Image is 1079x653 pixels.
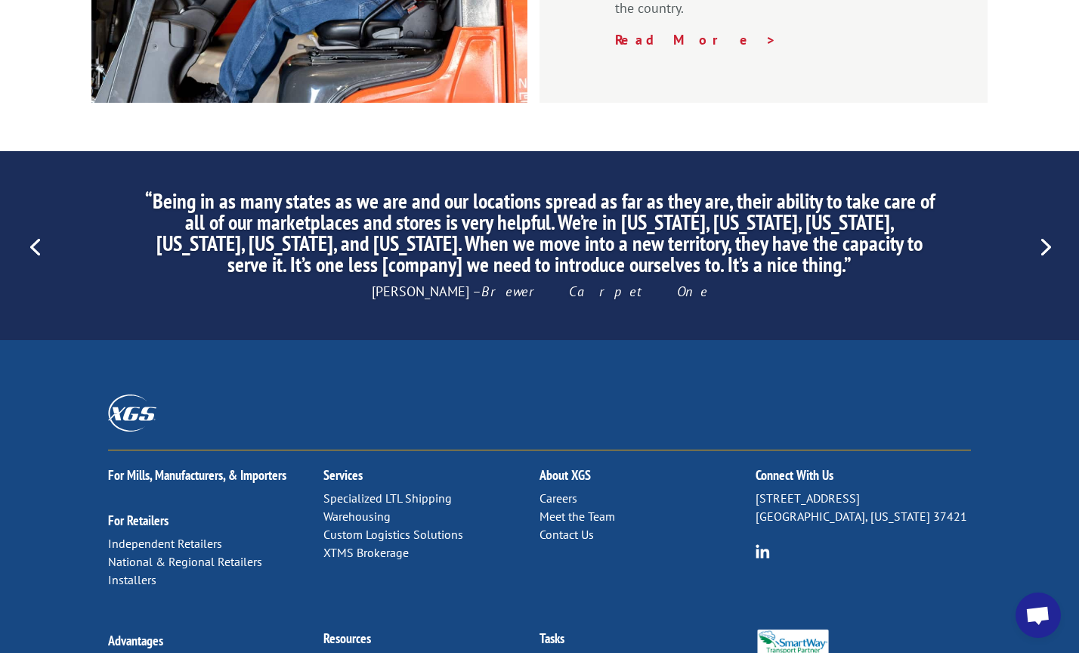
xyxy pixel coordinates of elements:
[539,491,577,506] a: Careers
[756,469,972,490] h2: Connect With Us
[1016,593,1061,638] div: Open chat
[539,527,594,542] a: Contact Us
[323,527,463,542] a: Custom Logistics Solutions
[108,554,262,569] a: National & Regional Retailers
[108,536,222,551] a: Independent Retailers
[323,545,409,560] a: XTMS Brokerage
[539,509,615,524] a: Meet the Team
[323,630,371,647] a: Resources
[108,395,156,432] img: XGS_Logos_ALL_2024_All_White
[372,283,708,300] span: [PERSON_NAME] –
[539,632,756,653] h2: Tasks
[141,190,938,283] h2: “Being in as many states as we are and our locations spread as far as they are, their ability to ...
[108,632,163,649] a: Advantages
[323,466,363,484] a: Services
[481,283,708,300] em: Brewer Carpet One
[108,512,168,529] a: For Retailers
[756,544,770,559] img: group-6
[539,466,591,484] a: About XGS
[756,490,972,526] p: [STREET_ADDRESS] [GEOGRAPHIC_DATA], [US_STATE] 37421
[108,572,156,587] a: Installers
[323,491,452,506] a: Specialized LTL Shipping
[615,31,777,48] a: Read More >
[323,509,391,524] a: Warehousing
[108,466,286,484] a: For Mills, Manufacturers, & Importers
